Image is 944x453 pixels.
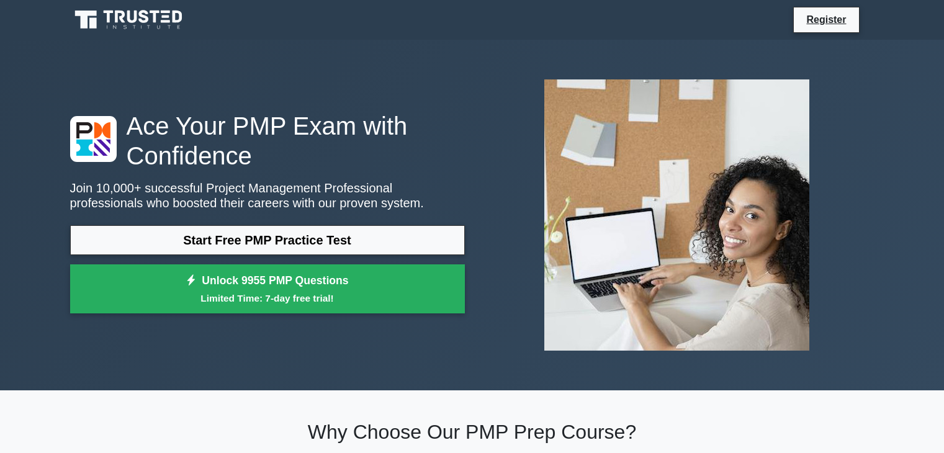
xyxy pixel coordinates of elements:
[70,181,465,210] p: Join 10,000+ successful Project Management Professional professionals who boosted their careers w...
[70,225,465,255] a: Start Free PMP Practice Test
[799,12,853,27] a: Register
[86,291,449,305] small: Limited Time: 7-day free trial!
[70,420,874,444] h2: Why Choose Our PMP Prep Course?
[70,264,465,314] a: Unlock 9955 PMP QuestionsLimited Time: 7-day free trial!
[70,111,465,171] h1: Ace Your PMP Exam with Confidence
